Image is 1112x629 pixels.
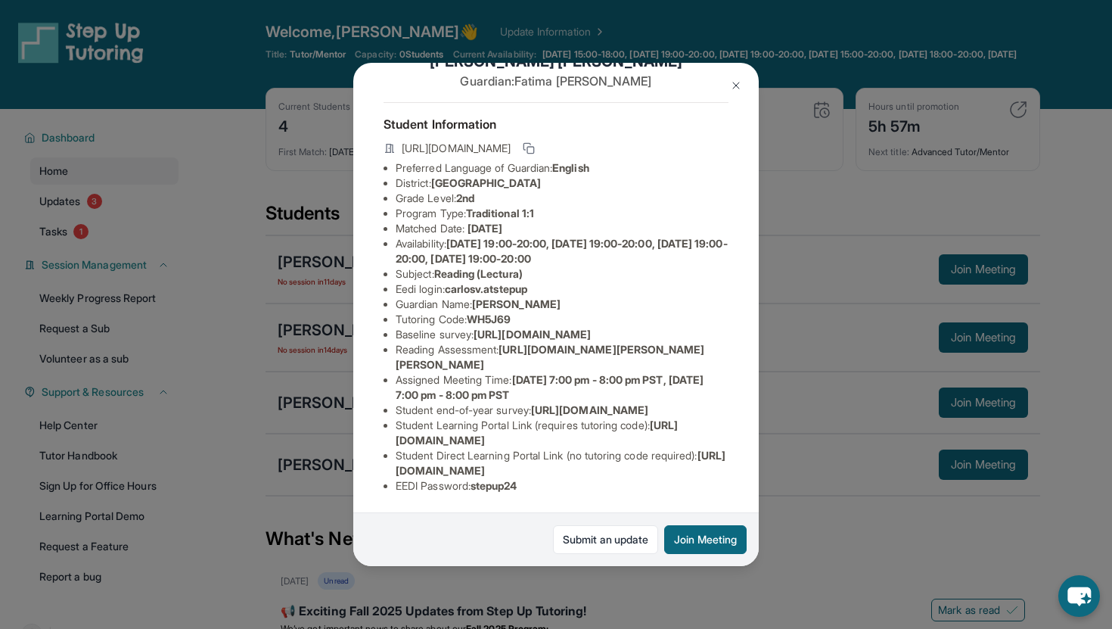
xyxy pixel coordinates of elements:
[396,373,704,401] span: [DATE] 7:00 pm - 8:00 pm PST, [DATE] 7:00 pm - 8:00 pm PST
[396,221,728,236] li: Matched Date:
[434,267,523,280] span: Reading (Lectura)
[553,525,658,554] a: Submit an update
[520,139,538,157] button: Copy link
[467,222,502,235] span: [DATE]
[552,161,589,174] span: English
[467,313,511,325] span: WH5J69
[384,72,728,90] p: Guardian: Fatima [PERSON_NAME]
[402,141,511,156] span: [URL][DOMAIN_NAME]
[1058,575,1100,617] button: chat-button
[396,160,728,176] li: Preferred Language of Guardian:
[471,479,517,492] span: stepup24
[730,79,742,92] img: Close Icon
[531,403,648,416] span: [URL][DOMAIN_NAME]
[474,328,591,341] span: [URL][DOMAIN_NAME]
[445,282,527,295] span: carlosv.atstepup
[396,478,728,494] li: EEDI Password :
[396,176,728,191] li: District:
[396,236,728,266] li: Availability:
[396,372,728,403] li: Assigned Meeting Time :
[664,525,747,554] button: Join Meeting
[396,297,728,312] li: Guardian Name :
[396,237,728,265] span: [DATE] 19:00-20:00, [DATE] 19:00-20:00, [DATE] 19:00-20:00, [DATE] 19:00-20:00
[472,297,561,310] span: [PERSON_NAME]
[396,282,728,297] li: Eedi login :
[396,418,728,448] li: Student Learning Portal Link (requires tutoring code) :
[396,327,728,342] li: Baseline survey :
[466,207,534,220] span: Traditional 1:1
[396,206,728,221] li: Program Type:
[396,191,728,206] li: Grade Level:
[396,266,728,282] li: Subject :
[396,342,728,372] li: Reading Assessment :
[456,192,474,204] span: 2nd
[384,115,728,133] h4: Student Information
[396,448,728,478] li: Student Direct Learning Portal Link (no tutoring code required) :
[396,343,705,371] span: [URL][DOMAIN_NAME][PERSON_NAME][PERSON_NAME]
[396,312,728,327] li: Tutoring Code :
[396,403,728,418] li: Student end-of-year survey :
[431,176,541,189] span: [GEOGRAPHIC_DATA]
